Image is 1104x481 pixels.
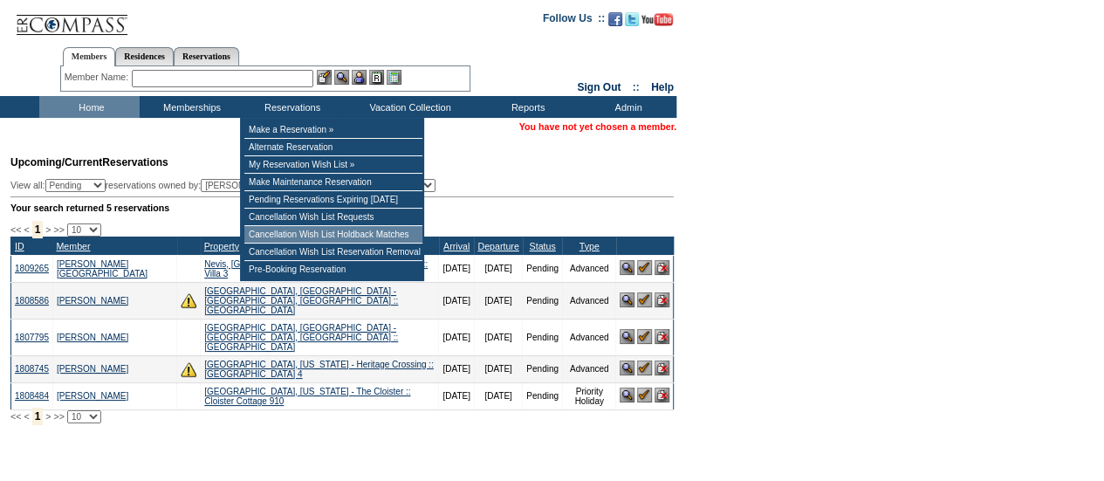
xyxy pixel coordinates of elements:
[57,364,128,374] a: [PERSON_NAME]
[115,47,174,65] a: Residences
[244,121,422,139] td: Make a Reservation »
[174,47,239,65] a: Reservations
[523,282,563,319] td: Pending
[608,12,622,26] img: Become our fan on Facebook
[477,241,518,251] a: Departure
[369,70,384,85] img: Reservations
[32,408,44,425] span: 1
[655,329,669,344] img: Cancel Reservation
[10,179,443,192] div: View all: reservations owned by:
[562,282,616,319] td: Advanced
[340,96,476,118] td: Vacation Collection
[65,70,132,85] div: Member Name:
[523,382,563,409] td: Pending
[10,224,21,235] span: <<
[655,361,669,375] img: Cancel Reservation
[56,241,90,251] a: Member
[244,156,422,174] td: My Reservation Wish List »
[651,81,674,93] a: Help
[244,191,422,209] td: Pending Reservations Expiring [DATE]
[608,17,622,28] a: Become our fan on Facebook
[57,391,128,401] a: [PERSON_NAME]
[523,355,563,382] td: Pending
[474,282,522,319] td: [DATE]
[10,411,21,422] span: <<
[204,259,428,278] a: Nevis, [GEOGRAPHIC_DATA] - [GEOGRAPHIC_DATA] :: Villa 3
[15,296,49,306] a: 1808586
[244,226,422,244] td: Cancellation Wish List Holdback Matches
[620,292,634,307] img: View Reservation
[523,319,563,355] td: Pending
[637,361,652,375] img: Confirm Reservation
[476,96,576,118] td: Reports
[655,292,669,307] img: Cancel Reservation
[10,203,674,213] div: Your search returned 5 reservations
[204,360,434,379] a: [GEOGRAPHIC_DATA], [US_STATE] - Heritage Crossing :: [GEOGRAPHIC_DATA] 4
[637,260,652,275] img: Confirm Reservation
[523,255,563,282] td: Pending
[443,241,470,251] a: Arrival
[39,96,140,118] td: Home
[244,209,422,226] td: Cancellation Wish List Requests
[439,319,474,355] td: [DATE]
[620,260,634,275] img: View Reservation
[543,10,605,31] td: Follow Us ::
[204,387,410,406] a: [GEOGRAPHIC_DATA], [US_STATE] - The Cloister :: Cloister Cottage 910
[474,255,522,282] td: [DATE]
[352,70,367,85] img: Impersonate
[439,382,474,409] td: [DATE]
[57,259,147,278] a: [PERSON_NAME][GEOGRAPHIC_DATA]
[620,329,634,344] img: View Reservation
[637,329,652,344] img: Confirm Reservation
[244,261,422,278] td: Pre-Booking Reservation
[474,382,522,409] td: [DATE]
[63,47,116,66] a: Members
[15,264,49,273] a: 1809265
[53,224,64,235] span: >>
[45,224,51,235] span: >
[24,411,29,422] span: <
[579,241,600,251] a: Type
[204,323,398,352] a: [GEOGRAPHIC_DATA], [GEOGRAPHIC_DATA] - [GEOGRAPHIC_DATA], [GEOGRAPHIC_DATA] :: [GEOGRAPHIC_DATA]
[439,255,474,282] td: [DATE]
[562,255,616,282] td: Advanced
[204,241,239,251] a: Property
[655,260,669,275] img: Cancel Reservation
[334,70,349,85] img: View
[57,296,128,306] a: [PERSON_NAME]
[32,221,44,238] span: 1
[244,139,422,156] td: Alternate Reservation
[204,286,398,315] a: [GEOGRAPHIC_DATA], [GEOGRAPHIC_DATA] - [GEOGRAPHIC_DATA], [GEOGRAPHIC_DATA] :: [GEOGRAPHIC_DATA]
[15,333,49,342] a: 1807795
[562,319,616,355] td: Advanced
[10,156,168,168] span: Reservations
[439,355,474,382] td: [DATE]
[576,96,676,118] td: Admin
[240,96,340,118] td: Reservations
[317,70,332,85] img: b_edit.gif
[633,81,640,93] span: ::
[24,224,29,235] span: <
[637,388,652,402] img: Confirm Reservation
[15,241,24,251] a: ID
[53,411,64,422] span: >>
[474,355,522,382] td: [DATE]
[620,388,634,402] img: View Reservation
[641,17,673,28] a: Subscribe to our YouTube Channel
[244,174,422,191] td: Make Maintenance Reservation
[15,391,49,401] a: 1808484
[474,319,522,355] td: [DATE]
[577,81,621,93] a: Sign Out
[641,13,673,26] img: Subscribe to our YouTube Channel
[562,355,616,382] td: Advanced
[655,388,669,402] img: Cancel Reservation
[625,12,639,26] img: Follow us on Twitter
[625,17,639,28] a: Follow us on Twitter
[57,333,128,342] a: [PERSON_NAME]
[562,382,616,409] td: Priority Holiday
[140,96,240,118] td: Memberships
[15,364,49,374] a: 1808745
[529,241,555,251] a: Status
[519,121,676,132] span: You have not yet chosen a member.
[181,361,196,377] img: There are insufficient days and/or tokens to cover this reservation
